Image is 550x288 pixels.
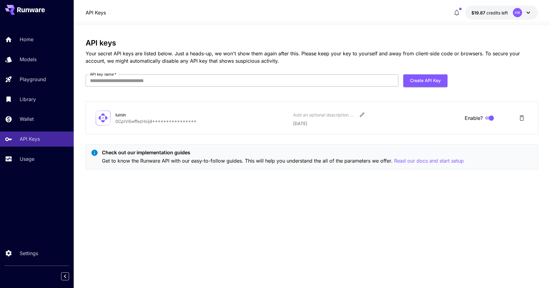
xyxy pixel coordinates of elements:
span: $19.87 [471,10,486,15]
button: $19.868HK [465,6,538,20]
div: Add an optional description or comment [293,112,354,118]
button: Edit [357,109,368,120]
p: Your secret API keys are listed below. Just a heads-up, we won't show them again after this. Plea... [86,50,538,65]
p: Check out our implementation guides [102,149,464,156]
span: credits left [486,10,508,15]
p: Home [20,36,33,43]
a: API Keys [86,9,106,16]
p: Wallet [20,115,34,123]
nav: breadcrumb [86,9,106,16]
button: Create API Key [403,74,447,87]
p: Models [20,56,37,63]
div: HK [513,8,522,17]
button: Read our docs and start setup [394,157,464,165]
button: Delete API Key [516,112,528,124]
p: Library [20,96,36,103]
label: API key name [90,72,116,77]
p: Playground [20,76,46,83]
p: Get to know the Runware API with our easy-to-follow guides. This will help you understand the all... [102,157,464,165]
p: [DATE] [293,120,460,127]
div: Collapse sidebar [66,271,74,282]
p: API Keys [20,135,40,143]
button: Collapse sidebar [61,272,69,280]
div: $19.868 [471,10,508,16]
h3: API keys [86,39,538,47]
div: lumin [115,112,177,118]
p: Settings [20,250,38,257]
p: Usage [20,155,34,163]
span: Enable? [465,114,483,122]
